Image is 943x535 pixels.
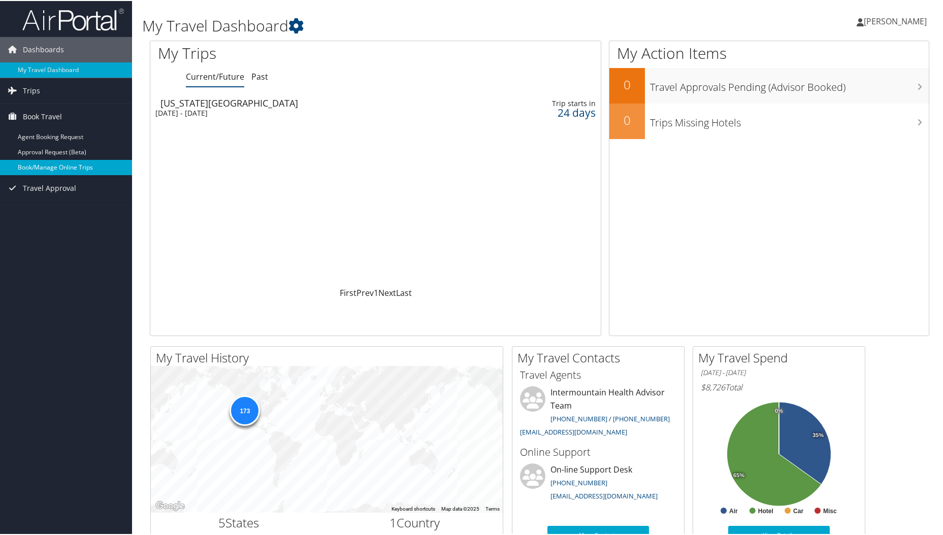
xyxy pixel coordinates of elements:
h1: My Action Items [609,42,929,63]
a: Open this area in Google Maps (opens a new window) [153,498,187,512]
a: First [340,286,356,297]
text: Misc [823,507,837,514]
a: Past [251,70,268,81]
h6: [DATE] - [DATE] [701,367,857,377]
a: [EMAIL_ADDRESS][DOMAIN_NAME] [520,426,627,436]
a: Current/Future [186,70,244,81]
h2: 0 [609,111,645,128]
button: Keyboard shortcuts [392,505,435,512]
a: Last [396,286,412,297]
a: 1 [374,286,378,297]
h1: My Travel Dashboard [142,14,672,36]
h3: Trips Missing Hotels [650,110,929,129]
span: $8,726 [701,381,725,392]
img: airportal-logo.png [22,7,124,30]
span: Trips [23,77,40,103]
h2: 0 [609,75,645,92]
span: Book Travel [23,103,62,128]
h2: States [158,513,319,530]
h2: Country [335,513,496,530]
a: [EMAIL_ADDRESS][DOMAIN_NAME] [550,490,658,499]
h6: Total [701,381,857,392]
span: Travel Approval [23,175,76,200]
a: Next [378,286,396,297]
span: 1 [389,513,397,530]
div: 173 [230,394,260,425]
h2: My Travel Contacts [517,348,684,365]
span: [PERSON_NAME] [864,15,927,26]
div: [US_STATE][GEOGRAPHIC_DATA] [160,97,438,107]
h1: My Trips [158,42,406,63]
h2: My Travel Spend [698,348,865,365]
a: [PHONE_NUMBER] / [PHONE_NUMBER] [550,413,670,422]
tspan: 65% [733,472,744,478]
span: Map data ©2025 [441,505,479,511]
span: Dashboards [23,36,64,61]
a: Prev [356,286,374,297]
tspan: 0% [775,407,783,413]
li: On-line Support Desk [515,462,681,504]
h3: Travel Agents [520,367,676,381]
li: Intermountain Health Advisor Team [515,385,681,440]
a: 0Travel Approvals Pending (Advisor Booked) [609,67,929,103]
h3: Travel Approvals Pending (Advisor Booked) [650,74,929,93]
span: 5 [218,513,225,530]
text: Car [793,507,803,514]
img: Google [153,498,187,512]
a: [PHONE_NUMBER] [550,477,607,486]
a: Terms (opens in new tab) [485,505,500,511]
div: 24 days [494,107,596,116]
h2: My Travel History [156,348,503,365]
text: Air [729,507,738,514]
a: [PERSON_NAME] [857,5,937,36]
tspan: 35% [812,431,824,438]
div: Trip starts in [494,98,596,107]
div: [DATE] - [DATE] [155,108,433,117]
text: Hotel [758,507,773,514]
h3: Online Support [520,444,676,458]
a: 0Trips Missing Hotels [609,103,929,138]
